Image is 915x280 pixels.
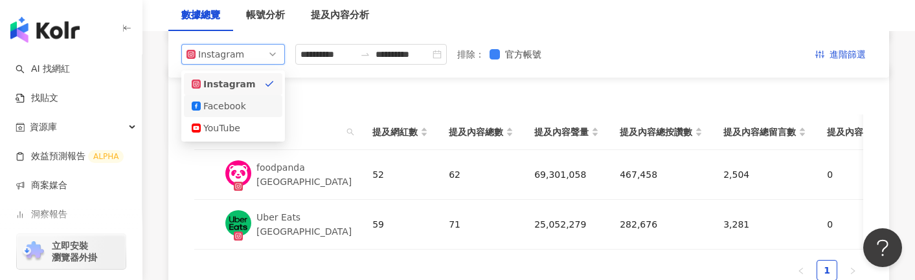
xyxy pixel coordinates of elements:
[449,217,514,232] div: 71
[457,47,484,61] label: 排除 ：
[16,63,70,76] a: searchAI 找網紅
[256,210,352,239] div: Uber Eats [GEOGRAPHIC_DATA]
[203,77,245,91] div: Instagram
[52,240,97,263] span: 立即安裝 瀏覽器外掛
[849,267,857,275] span: right
[246,8,285,23] div: 帳號分析
[16,92,58,105] a: 找貼文
[620,125,692,139] span: 提及內容總按讚數
[311,8,369,23] div: 提及內容分析
[344,122,357,142] span: search
[17,234,126,269] a: chrome extension立即安裝 瀏覽器外掛
[534,125,589,139] span: 提及內容聲量
[194,91,863,109] div: 帳號列表
[256,160,352,189] div: foodpanda [GEOGRAPHIC_DATA]
[827,217,910,232] div: 0
[713,114,817,150] th: 提及內容總留言數
[360,49,370,59] span: to
[372,167,428,182] div: 52
[10,17,80,43] img: logo
[362,114,438,150] th: 提及網紅數
[534,217,599,232] div: 25,052,279
[609,114,713,150] th: 提及內容總按讚數
[863,228,902,267] iframe: Help Scout Beacon - Open
[16,179,67,192] a: 商案媒合
[203,121,245,135] div: YouTube
[449,125,503,139] span: 提及內容總數
[805,44,876,65] button: 進階篩選
[524,114,609,150] th: 提及內容聲量
[21,241,46,262] img: chrome extension
[620,217,703,232] div: 282,676
[500,47,547,61] span: 官方帳號
[797,267,805,275] span: left
[449,167,514,182] div: 62
[830,45,866,65] span: 進階篩選
[225,160,251,186] img: KOL Avatar
[723,125,796,139] span: 提及內容總留言數
[827,167,910,182] div: 0
[346,128,354,136] span: search
[30,113,57,142] span: 資源庫
[534,167,599,182] div: 69,301,058
[16,150,124,163] a: 效益預測報告ALPHA
[225,210,251,236] img: KOL Avatar
[723,167,806,182] div: 2,504
[225,210,352,239] a: KOL AvatarUber Eats [GEOGRAPHIC_DATA]
[723,217,806,232] div: 3,281
[203,99,245,113] div: Facebook
[438,114,524,150] th: 提及內容總數
[372,125,418,139] span: 提及網紅數
[827,125,899,139] span: 提及內容總分享數
[225,160,352,189] a: KOL Avatarfoodpanda [GEOGRAPHIC_DATA]
[372,217,428,232] div: 59
[198,45,240,64] div: Instagram
[360,49,370,59] span: swap-right
[181,8,220,23] div: 數據總覽
[817,261,837,280] a: 1
[620,167,703,182] div: 467,458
